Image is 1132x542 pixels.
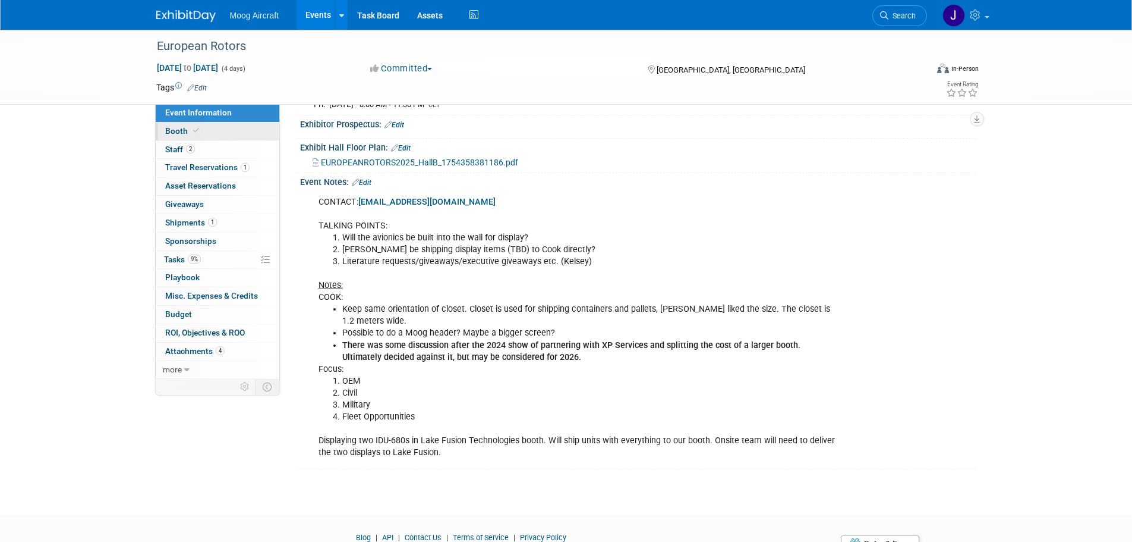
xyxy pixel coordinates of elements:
[342,375,838,387] li: OEM
[319,280,343,290] u: Notes:
[165,108,232,117] span: Event Information
[937,64,949,73] img: Format-Inperson.png
[156,159,279,177] a: Travel Reservations1
[165,126,201,136] span: Booth
[942,4,965,27] img: Josh Maday
[946,82,978,87] div: Event Rating
[230,11,279,20] span: Moog Aircraft
[453,533,509,542] a: Terms of Service
[156,287,279,305] a: Misc. Expenses & Credits
[165,272,200,282] span: Playbook
[182,63,193,73] span: to
[443,533,451,542] span: |
[358,197,496,207] a: [EMAIL_ADDRESS][DOMAIN_NAME]
[156,123,279,140] a: Booth
[186,145,195,153] span: 2
[510,533,518,542] span: |
[520,533,566,542] a: Privacy Policy
[342,340,800,362] b: There was some discussion after the 2024 show of partnering with XP Services and splitting the co...
[165,145,195,154] span: Staff
[384,121,404,129] a: Edit
[405,533,442,542] a: Contact Us
[156,343,279,361] a: Attachments4
[193,127,199,134] i: Booth reservation complete
[156,104,279,122] a: Event Information
[156,361,279,379] a: more
[165,346,225,356] span: Attachments
[391,144,411,152] a: Edit
[342,303,838,327] li: Keep same orientation of closet. Closet is used for shipping containers and pallets, [PERSON_NAME...
[342,399,838,411] li: Military
[255,379,279,394] td: Toggle Event Tabs
[165,181,236,190] span: Asset Reservations
[300,115,976,131] div: Exhibitor Prospectus:
[300,139,976,154] div: Exhibit Hall Floor Plan:
[188,255,201,264] span: 9%
[153,36,909,57] div: European Rotors
[342,387,838,399] li: Civil
[187,84,207,92] a: Edit
[164,255,201,264] span: Tasks
[165,291,258,300] span: Misc. Expenses & Credits
[165,218,217,227] span: Shipments
[342,244,838,256] li: [PERSON_NAME] be shipping display items (TBD) to Cook directly?
[428,101,440,109] span: CET
[156,141,279,159] a: Staff2
[165,199,204,209] span: Giveaways
[310,190,846,465] div: CONTACT: TALKING POINTS: COOK: Focus: Displaying two IDU-680s in Lake Fusion Technologies booth. ...
[373,533,380,542] span: |
[352,178,371,187] a: Edit
[888,11,916,20] span: Search
[342,256,838,268] li: Literature requests/giveaways/executive giveaways etc. (Kelsey)
[156,251,279,269] a: Tasks9%
[216,346,225,355] span: 4
[156,196,279,214] a: Giveaways
[156,177,279,195] a: Asset Reservations
[156,306,279,324] a: Budget
[356,533,371,542] a: Blog
[156,214,279,232] a: Shipments1
[235,379,256,394] td: Personalize Event Tab Strip
[395,533,403,542] span: |
[366,62,437,75] button: Committed
[163,365,182,374] span: more
[657,65,805,74] span: [GEOGRAPHIC_DATA], [GEOGRAPHIC_DATA]
[342,411,838,423] li: Fleet Opportunities
[156,82,207,93] td: Tags
[156,324,279,342] a: ROI, Objectives & ROO
[382,533,393,542] a: API
[857,62,979,80] div: Event Format
[156,269,279,287] a: Playbook
[300,173,976,189] div: Event Notes:
[165,162,250,172] span: Travel Reservations
[220,65,245,73] span: (4 days)
[208,218,217,227] span: 1
[165,309,192,319] span: Budget
[872,5,927,26] a: Search
[165,236,216,246] span: Sponsorships
[165,328,245,337] span: ROI, Objectives & ROO
[156,62,219,73] span: [DATE] [DATE]
[321,158,518,167] span: EUROPEANROTORS2025_HallB_1754358381186.pdf
[951,64,979,73] div: In-Person
[156,233,279,250] a: Sponsorships
[342,327,838,339] li: Possible to do a Moog header? Maybe a bigger screen?
[241,163,250,172] span: 1
[342,232,838,244] li: Will the avionics be built into the wall for display?
[156,10,216,22] img: ExhibitDay
[313,158,518,167] a: EUROPEANROTORS2025_HallB_1754358381186.pdf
